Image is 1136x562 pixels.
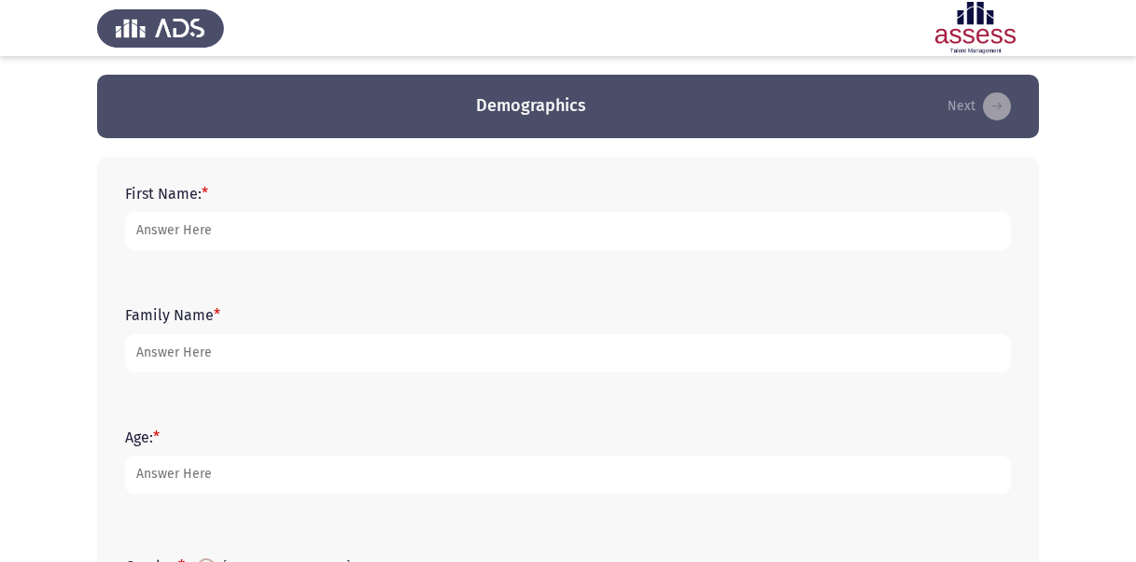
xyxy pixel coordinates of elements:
label: Age: [125,429,160,446]
img: Assessment logo of ASSESS English Language Assessment (3 Module) (Ad - IB) [912,2,1039,54]
input: add answer text [125,456,1011,494]
h3: Demographics [476,94,586,118]
input: add answer text [125,334,1011,372]
label: Family Name [125,306,220,324]
button: load next page [942,91,1017,121]
img: Assess Talent Management logo [97,2,224,54]
input: add answer text [125,212,1011,250]
label: First Name: [125,185,208,203]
